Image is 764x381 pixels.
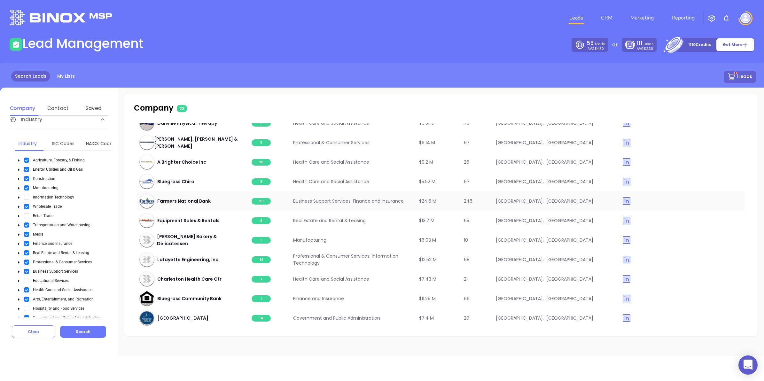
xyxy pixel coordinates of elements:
span: $5.52 M [419,178,435,185]
span: 211 [252,198,271,205]
img: linkedin yes [621,196,632,206]
span: caret-down [17,205,20,208]
img: linkedin yes [621,157,632,167]
img: company-icon [140,291,154,306]
img: company-icon [140,116,154,130]
span: Energy, Utilities and Oil & Gas [30,165,85,173]
div: Saved [81,105,106,112]
p: 1110 Credits [688,42,711,48]
span: $7.4 M [419,315,434,321]
img: logo [10,10,112,25]
span: Select Retail Trade [24,213,29,218]
span: Finance and Insurance [293,295,344,302]
span: [GEOGRAPHIC_DATA], [GEOGRAPHIC_DATA] [496,178,593,185]
span: Business Support Services; Finance and Insurance [293,198,404,204]
div: Industry [10,109,108,130]
span: Arts, Entertainment, and Recreation [33,297,94,301]
img: company-icon [140,219,154,222]
span: Manufacturing [293,237,326,243]
img: user [740,13,751,23]
div: Industry [15,140,40,147]
img: company-icon [140,233,154,247]
img: linkedin yes [621,293,632,304]
img: linkedin yes [621,215,632,226]
span: [GEOGRAPHIC_DATA], [GEOGRAPHIC_DATA] [496,256,593,263]
span: Select Business Support Services [24,269,29,274]
span: Finance and Insurance [30,239,75,247]
span: [PERSON_NAME], [PERSON_NAME] & [PERSON_NAME] [154,136,246,150]
span: 14 [252,315,271,322]
span: 65 [464,217,469,224]
span: caret-down [17,316,20,320]
span: Select Professional & Consumer Services [24,260,29,265]
span: $7.43 M [419,276,436,282]
span: Manufacturing [30,184,61,192]
span: $2.30 [644,46,653,51]
span: $4.60 [595,46,604,51]
span: 20 [252,159,271,166]
span: 66 [464,295,470,302]
span: [GEOGRAPHIC_DATA], [GEOGRAPHIC_DATA] [496,315,593,321]
span: caret-down [17,307,20,310]
span: Construction [30,175,58,183]
span: [GEOGRAPHIC_DATA], [GEOGRAPHIC_DATA] [496,139,593,146]
div: SIC Codes [51,140,76,147]
span: $6.14 M [419,139,435,146]
div: NAICS Codes [86,140,111,147]
img: company-icon [140,198,154,204]
span: 21 [464,276,468,282]
button: 1Leads [724,71,756,83]
span: Professional & Consumer Services [33,260,92,264]
span: caret-down [17,159,20,162]
img: linkedin yes [621,176,632,187]
span: Wholesale Trade [30,202,64,210]
span: caret-down [17,177,20,181]
span: caret-down [17,298,20,301]
span: Arts, Entertainment, and Recreation [30,295,96,303]
span: [GEOGRAPHIC_DATA], [GEOGRAPHIC_DATA] [496,237,593,243]
span: Energy, Utilities and Oil & Gas [33,167,83,172]
span: Select Finance and Insurance [24,241,29,246]
span: Government and Public Administration [30,314,103,322]
span: Educational Services [33,278,69,283]
img: linkedin yes [621,274,632,284]
span: Health Care and Social Assistance [293,178,369,185]
span: Health Care and Social Assistance [33,288,92,292]
span: [GEOGRAPHIC_DATA], [GEOGRAPHIC_DATA] [496,198,593,204]
span: [GEOGRAPHIC_DATA], [GEOGRAPHIC_DATA] [496,159,593,165]
a: My Lists [53,71,79,82]
img: linkedin yes [621,254,632,265]
span: Professional & Consumer Services; Information Technology [293,253,400,266]
span: 246 [464,198,472,204]
span: Danville Physical Therapy [157,120,217,127]
span: Retail Trade [33,214,53,218]
span: Real Estate and Rental & Leasing [30,249,92,257]
span: Manufacturing [33,186,58,190]
span: Information Technology [33,195,74,199]
span: $9.2 M [419,159,433,165]
img: linkedin yes [621,235,632,245]
span: Health Care and Social Assistance [293,276,369,282]
span: [GEOGRAPHIC_DATA], [GEOGRAPHIC_DATA] [496,276,593,282]
span: caret-down [17,252,20,255]
span: 79 [464,120,470,126]
span: Real Estate and Rental & Leasing [293,217,366,224]
p: Leads [637,39,653,47]
span: Select Energy, Utilities and Oil & Gas [24,167,29,172]
span: Select Educational Services [24,278,29,283]
span: Select Manufacturing [24,185,29,190]
span: Media [33,232,43,237]
a: Leads [567,12,586,24]
span: Business Support Services [30,267,81,275]
img: company-icon [140,179,154,184]
span: [GEOGRAPHIC_DATA], [GEOGRAPHIC_DATA] [496,120,593,126]
span: Retail Trade [30,212,56,220]
span: Real Estate and Rental & Leasing [33,251,89,255]
p: AVG [588,47,604,50]
span: Select Arts, Entertainment, and Recreation [24,297,29,302]
span: caret-down [17,242,20,245]
img: company-icon [140,272,154,286]
span: caret-down [17,289,20,292]
img: company-icon [140,252,154,267]
span: 4 [252,217,271,224]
